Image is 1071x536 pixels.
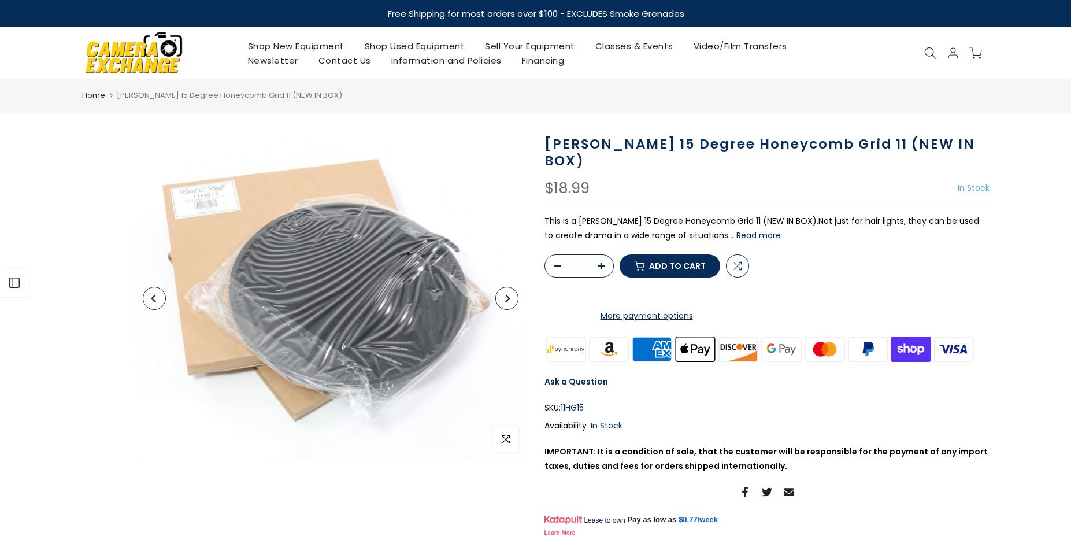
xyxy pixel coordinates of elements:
[717,335,760,363] img: discover
[387,8,684,20] strong: Free Shipping for most orders over $100 - EXCLUDES Smoke Grenades
[561,401,584,415] span: 11HG15
[381,53,512,68] a: Information and Policies
[544,419,990,433] div: Availability :
[760,335,803,363] img: google pay
[82,90,105,101] a: Home
[544,376,608,387] a: Ask a Question
[143,287,166,310] button: Previous
[762,485,772,499] a: Share on Twitter
[544,446,988,472] strong: IMPORTANT: It is a condition of sale, that the customer will be responsible for the payment of an...
[544,309,749,323] a: More payment options
[584,516,625,525] span: Lease to own
[932,335,976,363] img: visa
[117,90,342,101] span: [PERSON_NAME] 15 Degree Honeycomb Grid 11 (NEW IN BOX)
[134,136,527,461] img: Paul C Buff 15 Degree Honeycomb Grid 11 (NEW IN BOX) Studio Lighting and Equipment - Light Modifi...
[512,53,575,68] a: Financing
[631,335,674,363] img: american express
[544,181,590,196] div: $18.99
[354,39,475,53] a: Shop Used Equipment
[890,335,933,363] img: shopify pay
[544,530,576,536] a: Learn More
[803,335,846,363] img: master
[649,262,706,270] span: Add to cart
[620,254,720,278] button: Add to cart
[544,136,990,169] h1: [PERSON_NAME] 15 Degree Honeycomb Grid 11 (NEW IN BOX)
[628,515,677,525] span: Pay as low as
[308,53,381,68] a: Contact Us
[544,401,990,415] div: SKU:
[591,420,622,431] span: In Stock
[958,182,990,194] span: In Stock
[544,214,990,243] p: This is a [PERSON_NAME] 15 Degree Honeycomb Grid 11 (NEW IN BOX).Not just for hair lights, they c...
[683,39,797,53] a: Video/Film Transfers
[736,230,781,241] button: Read more
[587,335,631,363] img: amazon payments
[475,39,585,53] a: Sell Your Equipment
[544,335,588,363] img: synchrony
[673,335,717,363] img: apple pay
[238,53,308,68] a: Newsletter
[238,39,354,53] a: Shop New Equipment
[740,485,750,499] a: Share on Facebook
[585,39,683,53] a: Classes & Events
[495,287,518,310] button: Next
[679,515,718,525] a: $0.77/week
[784,485,794,499] a: Share on Email
[846,335,890,363] img: paypal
